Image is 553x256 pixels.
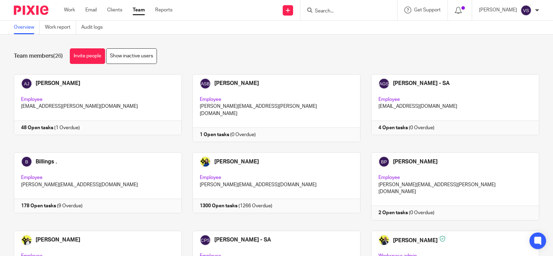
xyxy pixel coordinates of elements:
a: Work [64,7,75,13]
a: Team [133,7,145,13]
p: [PERSON_NAME] [479,7,517,13]
a: Clients [107,7,122,13]
h1: Team members [14,53,63,60]
a: Show inactive users [106,48,157,64]
a: Audit logs [81,21,108,34]
a: Email [85,7,97,13]
a: Reports [155,7,172,13]
a: Work report [45,21,76,34]
img: Pixie [14,6,48,15]
a: Overview [14,21,40,34]
span: (26) [53,53,63,59]
input: Search [314,8,376,15]
a: Invite people [70,48,105,64]
img: svg%3E [521,5,532,16]
span: Get Support [414,8,441,12]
